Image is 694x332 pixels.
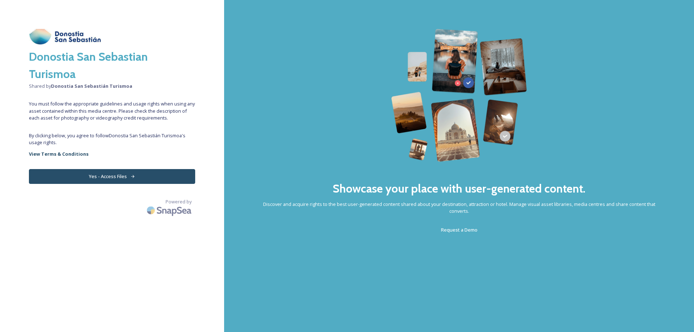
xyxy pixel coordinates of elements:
[29,100,195,121] span: You must follow the appropriate guidelines and usage rights when using any asset contained within...
[253,201,665,215] span: Discover and acquire rights to the best user-generated content shared about your destination, att...
[29,83,195,90] span: Shared by
[51,83,132,89] strong: Donostia San Sebastián Turismoa
[29,150,195,158] a: View Terms & Conditions
[441,227,477,233] span: Request a Demo
[29,29,101,44] img: download.jpeg
[29,169,195,184] button: Yes - Access Files
[29,48,195,83] h2: Donostia San Sebastian Turismoa
[145,202,195,219] img: SnapSea Logo
[29,132,195,146] span: By clicking below, you agree to follow Donostia San Sebastián Turismoa 's usage rights.
[29,151,89,157] strong: View Terms & Conditions
[391,29,527,162] img: 63b42ca75bacad526042e722_Group%20154-p-800.png
[441,225,477,234] a: Request a Demo
[333,180,586,197] h2: Showcase your place with user-generated content.
[166,198,192,205] span: Powered by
